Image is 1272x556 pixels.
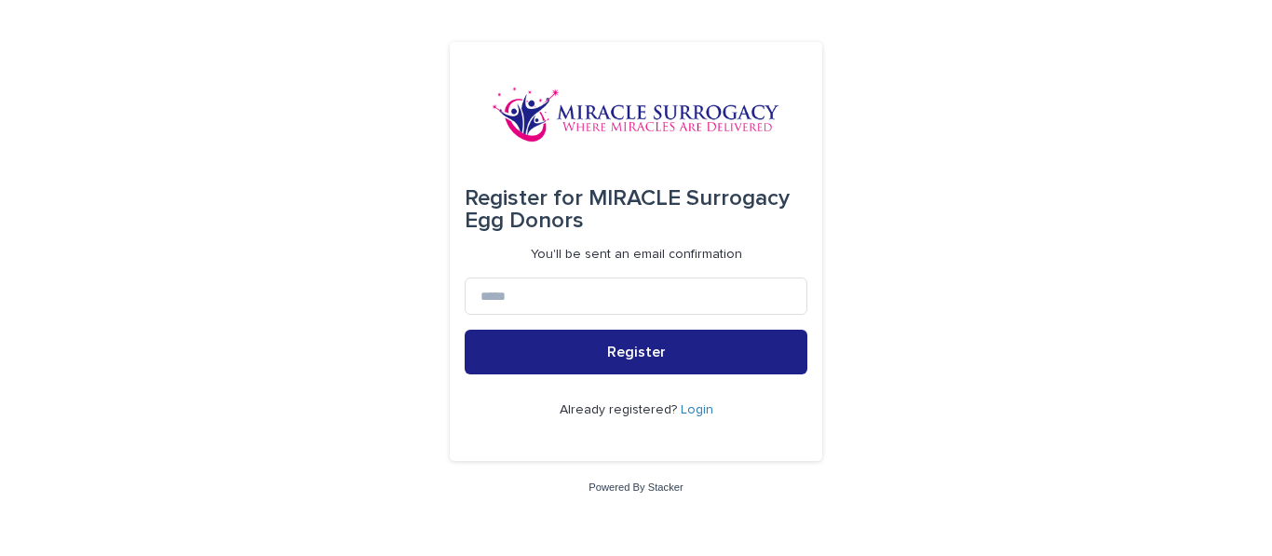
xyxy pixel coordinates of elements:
a: Powered By Stacker [589,481,683,493]
button: Register [465,330,807,374]
span: Already registered? [560,403,681,416]
span: Register for [465,187,583,210]
span: Register [607,345,666,359]
p: You'll be sent an email confirmation [531,247,742,263]
div: MIRACLE Surrogacy Egg Donors [465,172,807,247]
a: Login [681,403,713,416]
img: OiFFDOGZQuirLhrlO1ag [492,87,780,142]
